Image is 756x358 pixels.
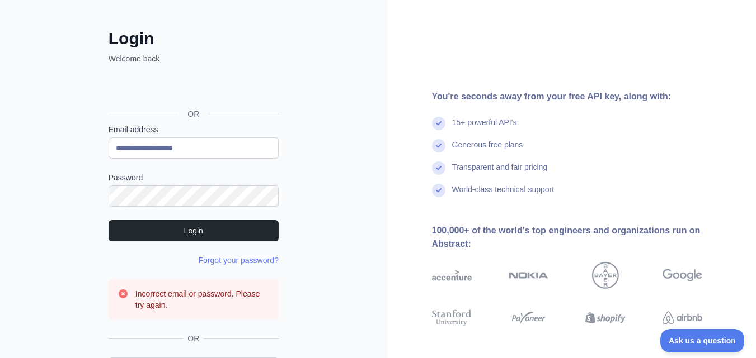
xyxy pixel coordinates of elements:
[109,53,279,64] p: Welcome back
[432,139,445,152] img: check mark
[199,256,279,265] a: Forgot your password?
[509,308,548,328] img: payoneer
[432,308,472,328] img: stanford university
[509,262,548,289] img: nokia
[452,139,523,161] div: Generous free plans
[452,184,555,206] div: World-class technical support
[585,308,625,328] img: shopify
[135,288,270,311] h3: Incorrect email or password. Please try again.
[432,117,445,130] img: check mark
[432,90,739,103] div: You're seconds away from your free API key, along with:
[663,262,702,289] img: google
[432,262,472,289] img: accenture
[452,117,517,139] div: 15+ powerful API's
[109,28,279,49] h2: Login
[109,124,279,135] label: Email address
[103,77,282,101] iframe: Sign in with Google Button
[432,161,445,175] img: check mark
[452,161,548,184] div: Transparent and fair pricing
[432,184,445,197] img: check mark
[592,262,619,289] img: bayer
[109,172,279,183] label: Password
[179,108,208,120] span: OR
[432,224,739,251] div: 100,000+ of the world's top engineers and organizations run on Abstract:
[660,329,745,352] iframe: Toggle Customer Support
[109,220,279,241] button: Login
[663,308,702,328] img: airbnb
[183,333,204,344] span: OR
